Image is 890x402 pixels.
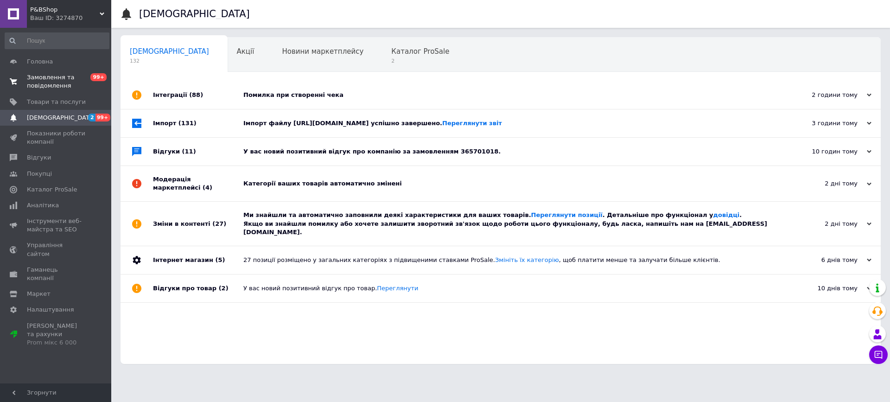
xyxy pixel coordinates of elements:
[130,57,209,64] span: 132
[27,57,53,66] span: Головна
[27,129,86,146] span: Показники роботи компанії
[779,119,871,128] div: 3 години тому
[391,47,449,56] span: Каталог ProSale
[391,57,449,64] span: 2
[189,91,203,98] span: (88)
[88,114,95,121] span: 2
[27,114,95,122] span: [DEMOGRAPHIC_DATA]
[495,256,559,263] a: Змініть їх категорію
[130,47,209,56] span: [DEMOGRAPHIC_DATA]
[153,81,243,109] div: Інтеграції
[153,274,243,302] div: Відгуки про товар
[779,179,871,188] div: 2 дні тому
[90,73,107,81] span: 99+
[779,284,871,293] div: 10 днів тому
[153,246,243,274] div: Інтернет магазин
[27,338,86,347] div: Prom мікс 6 000
[215,256,225,263] span: (5)
[713,211,740,218] a: довідці
[27,322,86,347] span: [PERSON_NAME] та рахунки
[27,170,52,178] span: Покупці
[243,179,779,188] div: Категорії ваших товарів автоматично змінені
[779,91,871,99] div: 2 години тому
[237,47,254,56] span: Акції
[243,91,779,99] div: Помилка при створенні чека
[243,211,779,236] div: Ми знайшли та автоматично заповнили деякі характеристики для ваших товарів. . Детальніше про функ...
[203,184,212,191] span: (4)
[5,32,109,49] input: Пошук
[95,114,111,121] span: 99+
[27,185,77,194] span: Каталог ProSale
[869,345,888,364] button: Чат з покупцем
[153,202,243,246] div: Зміни в контенті
[442,120,502,127] a: Переглянути звіт
[243,147,779,156] div: У вас новий позитивний відгук про компанію за замовленням 365701018.
[27,306,74,314] span: Налаштування
[153,138,243,166] div: Відгуки
[153,166,243,201] div: Модерація маркетплейсі
[178,120,197,127] span: (131)
[27,153,51,162] span: Відгуки
[153,109,243,137] div: Імпорт
[243,284,779,293] div: У вас новий позитивний відгук про товар.
[243,256,779,264] div: 27 позиції розміщено у загальних категоріях з підвищеними ставками ProSale. , щоб платити менше т...
[27,73,86,90] span: Замовлення та повідомлення
[779,256,871,264] div: 6 днів тому
[30,14,111,22] div: Ваш ID: 3274870
[27,290,51,298] span: Маркет
[27,201,59,210] span: Аналітика
[282,47,363,56] span: Новини маркетплейсу
[212,220,226,227] span: (27)
[27,266,86,282] span: Гаманець компанії
[531,211,603,218] a: Переглянути позиції
[182,148,196,155] span: (11)
[139,8,250,19] h1: [DEMOGRAPHIC_DATA]
[30,6,100,14] span: P&BShop
[377,285,418,292] a: Переглянути
[779,147,871,156] div: 10 годин тому
[243,119,779,128] div: Імпорт файлу [URL][DOMAIN_NAME] успішно завершено.
[219,285,229,292] span: (2)
[27,217,86,234] span: Інструменти веб-майстра та SEO
[27,241,86,258] span: Управління сайтом
[779,220,871,228] div: 2 дні тому
[27,98,86,106] span: Товари та послуги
